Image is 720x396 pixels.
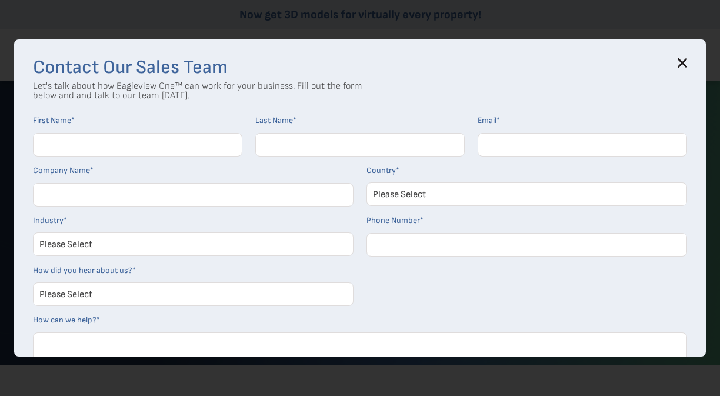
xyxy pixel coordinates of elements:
[33,115,71,125] span: First Name
[33,315,96,325] span: How can we help?
[366,165,396,175] span: Country
[33,215,64,225] span: Industry
[255,115,293,125] span: Last Name
[33,165,90,175] span: Company Name
[33,58,687,77] h3: Contact Our Sales Team
[33,265,132,275] span: How did you hear about us?
[33,82,362,101] p: Let's talk about how Eagleview One™ can work for your business. Fill out the form below and and t...
[478,115,496,125] span: Email
[366,215,420,225] span: Phone Number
